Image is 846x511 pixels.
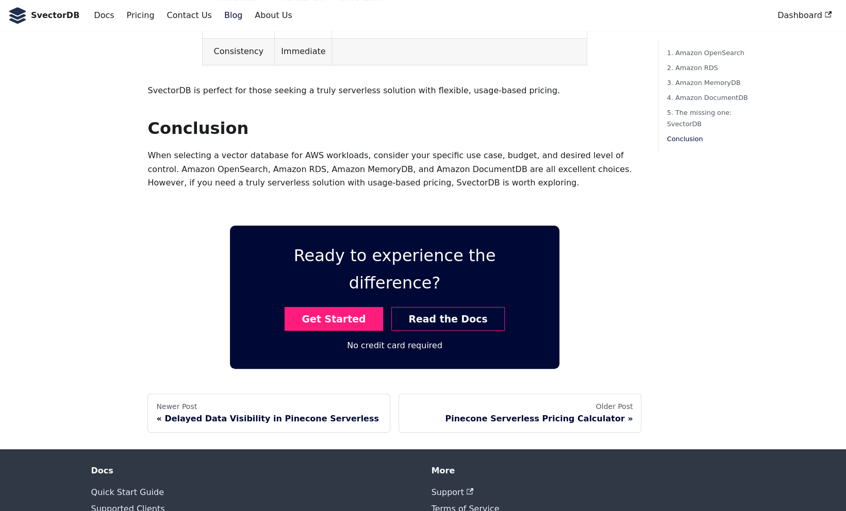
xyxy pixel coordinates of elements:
a: About Us [248,7,298,24]
td: Immediate [275,39,332,65]
a: Newer PostDelayed Data Visibility in Pinecone Serverless [147,394,390,433]
a: Older PostPinecone Serverless Pricing Calculator [399,394,641,433]
b: SvectorDB [31,9,79,22]
div: Older Post [407,402,633,412]
div: Delayed Data Visibility in Pinecone Serverless [156,414,381,424]
a: 2. Amazon RDS [667,62,751,73]
div: No credit card required [347,339,442,352]
a: Support [432,487,474,497]
div: More [432,466,755,476]
a: Pricing [121,7,161,24]
a: Conclusion [667,133,751,144]
h2: Conclusion [147,118,641,139]
div: Pinecone Serverless Pricing Calculator [407,414,633,424]
a: Quick Start Guide [91,487,164,497]
p: SvectorDB is perfect for those seeking a truly serverless solution with flexible, usage-based pri... [147,84,641,97]
a: Contact Us [160,7,218,24]
a: 4. Amazon DocumentDB [667,92,751,103]
a: 3. Amazon MemoryDB [667,77,751,88]
a: 5. The missing one: SvectorDB [667,107,751,129]
a: Dashboard [771,7,838,24]
nav: Blog post page navigation [147,394,641,433]
a: Blog [218,7,248,24]
a: SvectorDB LogoSvectorDB [8,7,79,24]
p: Ready to experience the difference? [246,242,543,297]
div: Newer Post [156,402,381,412]
a: Docs [88,7,120,24]
p: When selecting a vector database for AWS workloads, consider your specific use case, budget, and ... [147,149,641,190]
a: 1. Amazon OpenSearch [667,47,751,58]
div: Docs [91,466,415,476]
a: Read the Docs [391,307,505,331]
a: Get Started [285,307,383,331]
img: SvectorDB Logo [8,7,27,24]
td: Consistency [203,39,275,65]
